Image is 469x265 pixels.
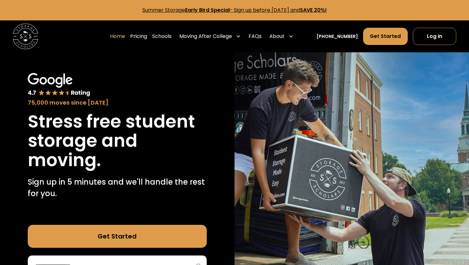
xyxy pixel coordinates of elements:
[413,28,456,45] a: Log In
[249,27,262,45] a: FAQs
[28,225,207,248] a: Get Started
[28,112,207,170] h1: Stress free student storage and moving.
[179,33,232,40] div: Moving After College
[300,6,327,14] strong: SAVE 20%!
[28,98,207,107] div: 75,000 moves since [DATE]
[316,33,358,40] a: [PHONE_NUMBER]
[363,28,407,45] a: Get Started
[142,6,327,14] a: Summer StorageEarly Bird Special- Sign up before [DATE] andSAVE 20%!
[110,27,125,45] a: Home
[13,24,38,49] a: home
[269,33,285,40] div: About
[13,24,38,49] img: Storage Scholars main logo
[267,27,296,45] div: About
[152,27,172,45] a: Schools
[177,27,243,45] div: Moving After College
[130,27,147,45] a: Pricing
[28,176,207,199] p: Sign up in 5 minutes and we'll handle the rest for you.
[28,73,91,97] img: Google 4.7 star rating
[185,6,230,14] strong: Early Bird Special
